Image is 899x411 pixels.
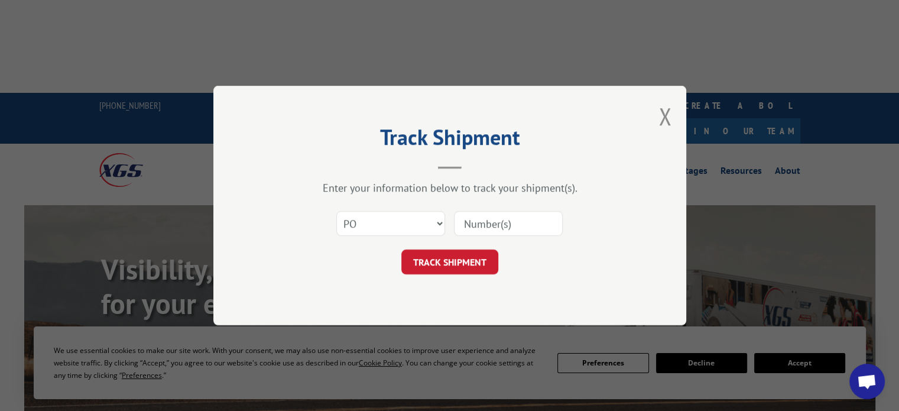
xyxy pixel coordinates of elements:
[849,364,885,399] div: Open chat
[658,101,671,132] button: Close modal
[272,181,627,195] div: Enter your information below to track your shipment(s).
[454,211,563,236] input: Number(s)
[272,129,627,151] h2: Track Shipment
[401,250,498,274] button: TRACK SHIPMENT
